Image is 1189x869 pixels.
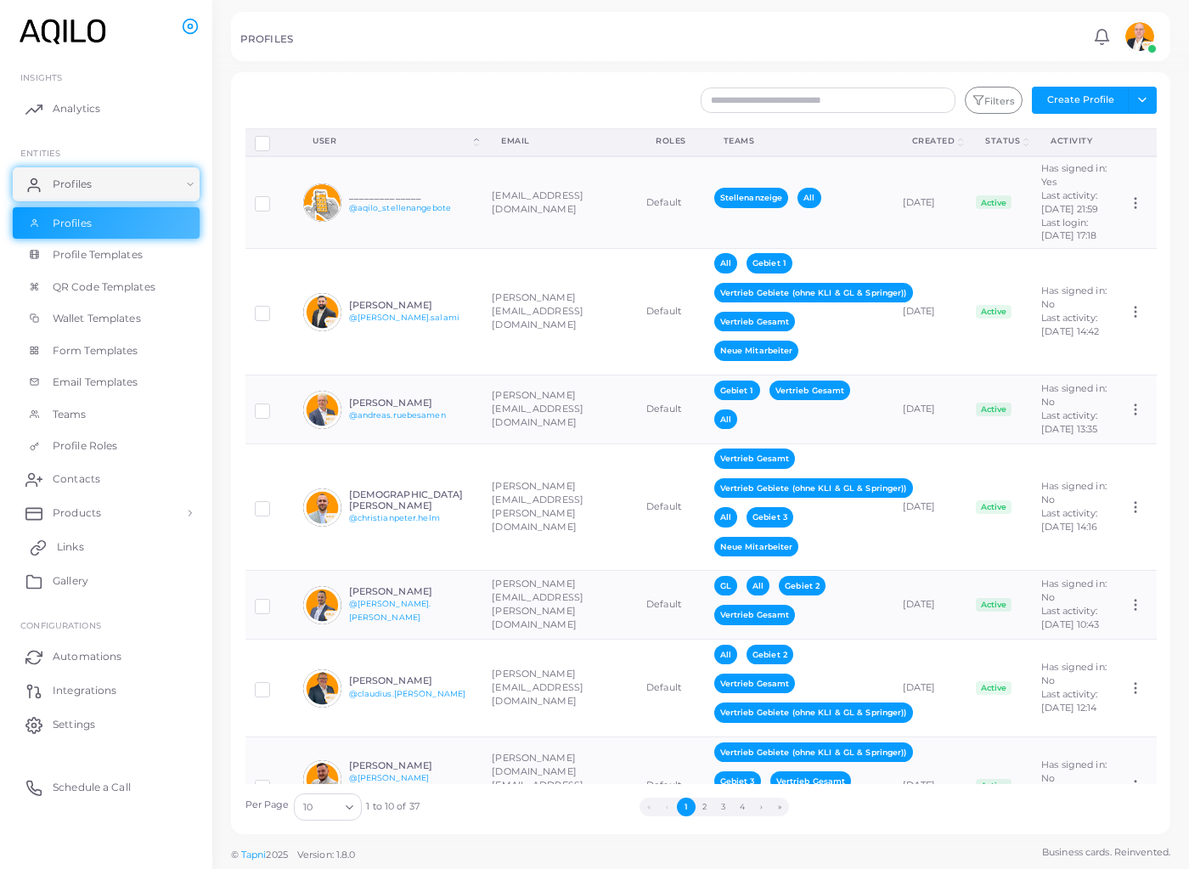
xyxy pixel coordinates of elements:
[303,488,341,527] img: avatar
[303,183,341,222] img: avatar
[714,478,913,498] span: Vertrieb Gebiete (ohne KLI & GL & Springer))
[714,645,737,664] span: All
[13,564,200,598] a: Gallery
[747,253,792,273] span: Gebiet 1
[976,195,1011,209] span: Active
[349,410,446,420] a: @andreas.ruebesamen
[965,87,1023,114] button: Filters
[1118,20,1161,54] a: avatar
[976,779,1011,793] span: Active
[714,605,796,624] span: Vertrieb Gesamt
[13,167,200,201] a: Profiles
[303,669,341,708] img: avatar
[349,675,474,686] h6: [PERSON_NAME]
[1041,409,1097,435] span: Last activity: [DATE] 13:35
[349,773,430,810] a: @[PERSON_NAME][DOMAIN_NAME][PERSON_NAME]
[53,780,131,795] span: Schedule a Call
[714,576,737,595] span: GL
[797,188,820,207] span: All
[656,135,686,147] div: Roles
[677,798,696,816] button: Go to page 1
[53,311,141,326] span: Wallet Templates
[13,496,200,530] a: Products
[13,366,200,398] a: Email Templates
[747,576,769,595] span: All
[1041,578,1107,603] span: Has signed in: No
[297,849,356,861] span: Version: 1.8.0
[303,293,341,331] img: avatar
[1042,845,1170,860] span: Business cards. Reinvented.
[13,239,200,271] a: Profile Templates
[420,798,1009,816] ul: Pagination
[13,640,200,674] a: Automations
[53,717,95,732] span: Settings
[482,640,637,737] td: [PERSON_NAME][EMAIL_ADDRESS][DOMAIN_NAME]
[893,156,967,248] td: [DATE]
[13,271,200,303] a: QR Code Templates
[1041,382,1107,408] span: Has signed in: No
[241,849,267,861] a: Tapni
[985,135,1020,147] div: Status
[366,800,419,814] span: 1 to 10 of 37
[13,462,200,496] a: Contacts
[714,341,799,360] span: Neue Mitarbeiter
[53,407,87,422] span: Teams
[637,248,705,375] td: Default
[53,177,92,192] span: Profiles
[349,513,440,522] a: @christianpeter.helm
[1041,605,1099,630] span: Last activity: [DATE] 10:43
[637,571,705,640] td: Default
[20,148,60,158] span: ENTITIES
[13,92,200,126] a: Analytics
[1051,135,1100,147] div: activity
[976,500,1011,514] span: Active
[15,16,110,48] img: logo
[1123,20,1157,54] img: avatar
[482,248,637,375] td: [PERSON_NAME][EMAIL_ADDRESS][DOMAIN_NAME]
[53,343,138,358] span: Form Templates
[13,302,200,335] a: Wallet Templates
[637,443,705,570] td: Default
[637,737,705,835] td: Default
[349,190,474,201] h6: ______________
[637,156,705,248] td: Default
[13,430,200,462] a: Profile Roles
[714,449,796,468] span: Vertrieb Gesamt
[13,207,200,240] a: Profiles
[714,188,789,207] span: Stellenanzeige
[714,283,913,302] span: Vertrieb Gebiete (ohne KLI & GL & Springer))
[893,571,967,640] td: [DATE]
[303,586,341,624] img: avatar
[20,72,62,82] span: INSIGHTS
[1119,128,1156,156] th: Action
[53,505,101,521] span: Products
[349,689,466,698] a: @claudius.[PERSON_NAME]
[13,770,200,804] a: Schedule a Call
[637,640,705,737] td: Default
[893,248,967,375] td: [DATE]
[53,683,116,698] span: Integrations
[1032,87,1129,114] button: Create Profile
[53,216,92,231] span: Profiles
[733,798,752,816] button: Go to page 4
[13,708,200,742] a: Settings
[714,409,737,429] span: All
[976,305,1011,319] span: Active
[57,539,84,555] span: Links
[13,335,200,367] a: Form Templates
[482,443,637,570] td: [PERSON_NAME][EMAIL_ADDRESS][PERSON_NAME][DOMAIN_NAME]
[714,742,913,762] span: Vertrieb Gebiete (ohne KLI & GL & Springer))
[714,507,737,527] span: All
[1041,189,1098,215] span: Last activity: [DATE] 21:59
[714,771,761,791] span: Gebiet 3
[893,640,967,737] td: [DATE]
[231,848,355,862] span: ©
[1041,661,1107,686] span: Has signed in: No
[349,489,474,511] h6: [DEMOGRAPHIC_DATA][PERSON_NAME]
[770,771,852,791] span: Vertrieb Gesamt
[482,375,637,444] td: [PERSON_NAME][EMAIL_ADDRESS][DOMAIN_NAME]
[482,156,637,248] td: [EMAIL_ADDRESS][DOMAIN_NAME]
[303,760,341,798] img: avatar
[747,507,793,527] span: Gebiet 3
